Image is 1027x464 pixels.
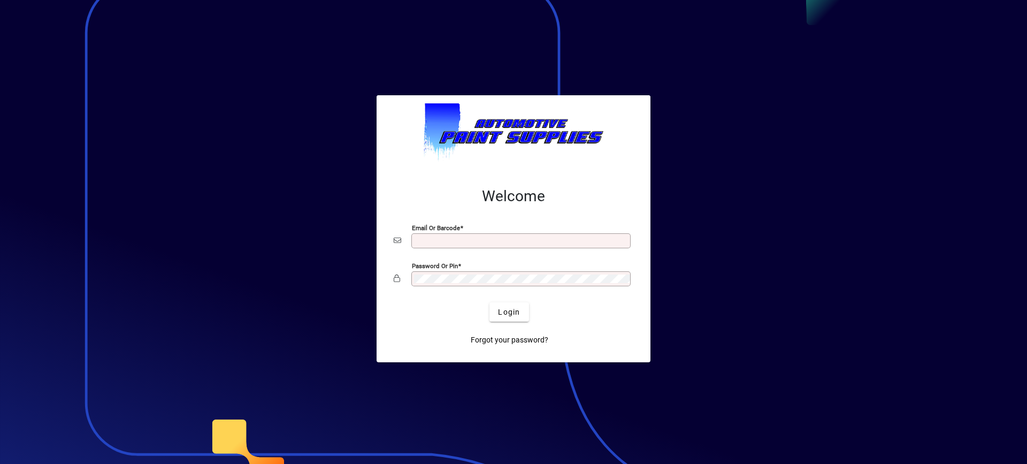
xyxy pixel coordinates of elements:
[498,307,520,318] span: Login
[394,187,633,206] h2: Welcome
[489,302,528,322] button: Login
[412,262,458,270] mat-label: Password or Pin
[412,224,460,232] mat-label: Email or Barcode
[466,330,553,349] a: Forgot your password?
[471,334,548,346] span: Forgot your password?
